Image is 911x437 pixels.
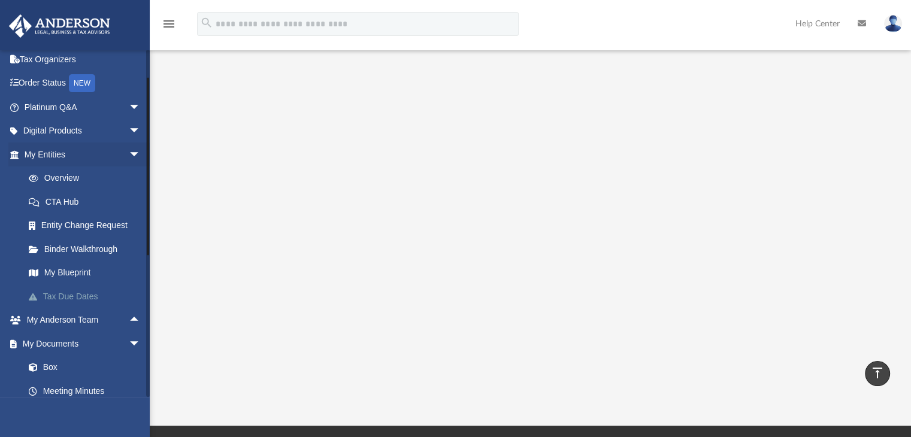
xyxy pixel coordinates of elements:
[17,190,159,214] a: CTA Hub
[162,23,176,31] a: menu
[162,17,176,31] i: menu
[17,214,159,238] a: Entity Change Request
[8,142,159,166] a: My Entitiesarrow_drop_down
[129,308,153,333] span: arrow_drop_up
[17,379,153,403] a: Meeting Minutes
[200,16,213,29] i: search
[17,356,147,380] a: Box
[865,361,890,386] a: vertical_align_top
[8,119,159,143] a: Digital Productsarrow_drop_down
[8,47,159,71] a: Tax Organizers
[884,15,902,32] img: User Pic
[129,142,153,167] span: arrow_drop_down
[870,366,885,380] i: vertical_align_top
[17,261,153,285] a: My Blueprint
[17,284,159,308] a: Tax Due Dates
[8,95,159,119] a: Platinum Q&Aarrow_drop_down
[129,95,153,120] span: arrow_drop_down
[129,119,153,144] span: arrow_drop_down
[8,308,153,332] a: My Anderson Teamarrow_drop_up
[17,237,159,261] a: Binder Walkthrough
[5,14,114,38] img: Anderson Advisors Platinum Portal
[129,332,153,356] span: arrow_drop_down
[8,332,153,356] a: My Documentsarrow_drop_down
[17,166,159,190] a: Overview
[8,71,159,96] a: Order StatusNEW
[69,74,95,92] div: NEW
